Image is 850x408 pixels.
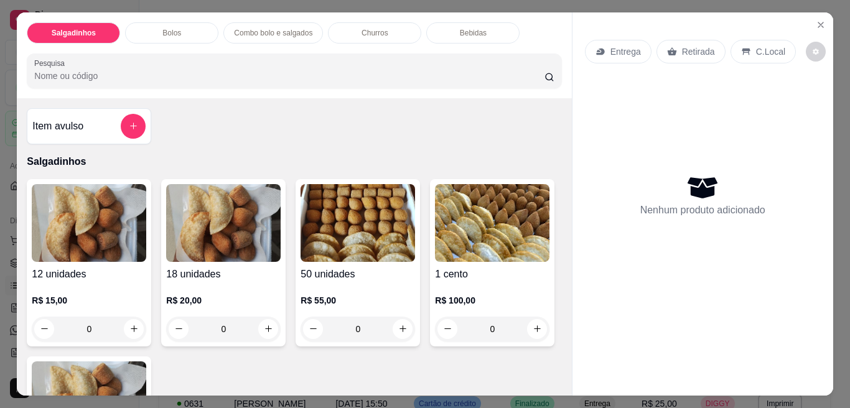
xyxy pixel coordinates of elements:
button: decrease-product-quantity [34,319,54,339]
button: decrease-product-quantity [169,319,189,339]
h4: Item avulso [32,119,83,134]
p: Salgadinhos [27,154,561,169]
img: product-image [301,184,415,262]
img: product-image [32,184,146,262]
h4: 12 unidades [32,267,146,282]
input: Pesquisa [34,70,544,82]
button: decrease-product-quantity [806,42,826,62]
p: R$ 20,00 [166,294,281,307]
h4: 50 unidades [301,267,415,282]
p: Nenhum produto adicionado [640,203,765,218]
img: product-image [166,184,281,262]
button: add-separate-item [121,114,146,139]
p: Salgadinhos [52,28,96,38]
h4: 18 unidades [166,267,281,282]
button: decrease-product-quantity [437,319,457,339]
button: increase-product-quantity [393,319,413,339]
button: Close [811,15,831,35]
p: Entrega [610,45,641,58]
p: Bolos [162,28,181,38]
p: R$ 15,00 [32,294,146,307]
button: increase-product-quantity [124,319,144,339]
button: increase-product-quantity [527,319,547,339]
p: R$ 55,00 [301,294,415,307]
label: Pesquisa [34,58,69,68]
p: R$ 100,00 [435,294,549,307]
button: increase-product-quantity [258,319,278,339]
p: Bebidas [460,28,487,38]
p: C.Local [756,45,785,58]
p: Retirada [682,45,715,58]
h4: 1 cento [435,267,549,282]
p: Combo bolo e salgados [234,28,312,38]
p: Churros [362,28,388,38]
img: product-image [435,184,549,262]
button: decrease-product-quantity [303,319,323,339]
